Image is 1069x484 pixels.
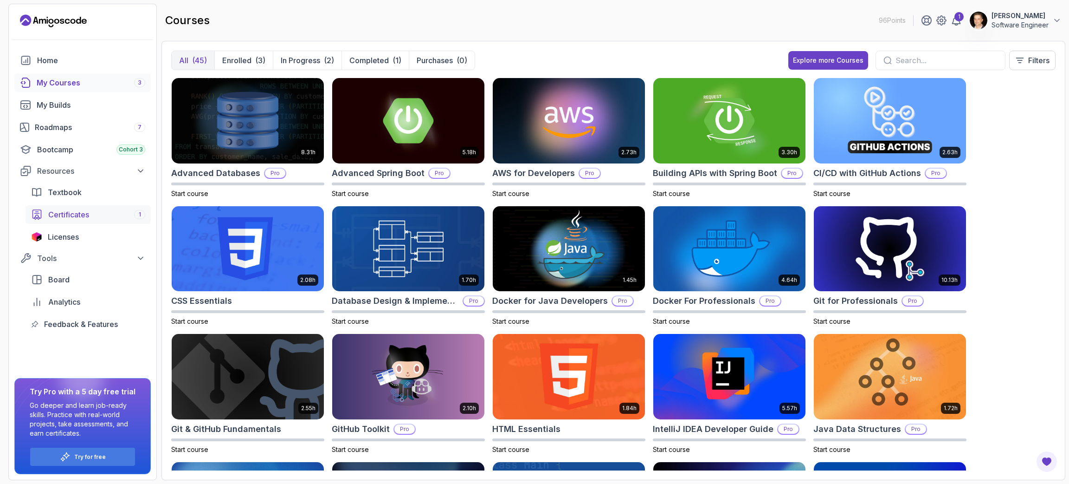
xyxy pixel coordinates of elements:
img: Git for Professionals card [814,206,966,292]
span: Start course [492,445,529,453]
button: Completed(1) [341,51,409,70]
button: Resources [14,163,151,179]
span: Start course [171,190,208,197]
div: (1) [393,55,401,66]
span: Analytics [48,296,80,307]
h2: CI/CD with GitHub Actions [813,167,921,180]
p: 5.57h [782,405,797,412]
p: 2.73h [621,149,637,156]
img: IntelliJ IDEA Developer Guide card [653,334,805,419]
p: Completed [349,55,389,66]
h2: Java Data Structures [813,423,901,436]
p: Pro [902,296,923,306]
h2: Docker For Professionals [653,294,755,307]
p: Pro [580,169,600,178]
span: Textbook [48,187,82,198]
span: Start course [653,190,690,197]
button: All(45) [172,51,214,70]
h2: courses [165,13,210,28]
img: HTML Essentials card [493,334,645,419]
p: Pro [394,425,415,434]
a: 1 [951,15,962,26]
img: CSS Essentials card [172,206,324,292]
img: Java Data Structures card [814,334,966,419]
p: 8.31h [301,149,316,156]
button: In Progress(2) [273,51,341,70]
p: Pro [464,296,484,306]
span: Licenses [48,231,79,242]
div: Roadmaps [35,122,145,133]
a: Try for free [74,453,106,461]
p: 4.64h [781,276,797,284]
span: Cohort 3 [119,146,143,153]
a: courses [14,73,151,92]
a: builds [14,96,151,114]
p: Enrolled [222,55,251,66]
div: My Courses [37,77,145,88]
a: analytics [26,293,151,311]
p: 96 Points [879,16,906,25]
span: Board [48,274,70,285]
p: 1.70h [462,276,476,284]
div: 1 [954,12,964,21]
span: Start course [813,190,850,197]
p: In Progress [281,55,320,66]
a: licenses [26,228,151,246]
span: Start course [171,317,208,325]
div: (3) [255,55,265,66]
span: Start course [813,317,850,325]
span: Start course [492,317,529,325]
div: (45) [192,55,207,66]
p: 3.30h [781,149,797,156]
img: jetbrains icon [31,232,42,242]
button: Filters [1009,51,1056,70]
h2: Advanced Spring Boot [332,167,425,180]
p: 5.18h [463,149,476,156]
span: Feedback & Features [44,319,118,330]
img: Database Design & Implementation card [332,206,484,292]
a: certificates [26,205,151,224]
p: 10.13h [941,276,958,284]
h2: IntelliJ IDEA Developer Guide [653,423,773,436]
p: Purchases [417,55,453,66]
div: Resources [37,165,145,177]
a: textbook [26,183,151,202]
p: Software Engineer [992,20,1049,30]
img: user profile image [970,12,987,29]
a: Landing page [20,13,87,28]
p: Pro [906,425,926,434]
h2: Git & GitHub Fundamentals [171,423,281,436]
img: Advanced Spring Boot card [332,78,484,164]
p: Filters [1028,55,1050,66]
p: Pro [926,169,946,178]
span: Certificates [48,209,89,220]
div: My Builds [37,99,145,111]
div: Home [37,55,145,66]
h2: Docker for Java Developers [492,294,608,307]
div: Bootcamp [37,144,145,155]
div: (0) [457,55,467,66]
input: Search... [895,55,998,66]
span: Start course [813,445,850,453]
p: 1.45h [623,276,637,284]
a: bootcamp [14,140,151,159]
span: 7 [138,124,142,131]
a: home [14,51,151,70]
img: Advanced Databases card [172,78,324,164]
a: roadmaps [14,118,151,137]
p: Pro [778,425,799,434]
h2: HTML Essentials [492,423,560,436]
span: Start course [171,445,208,453]
span: Start course [332,190,369,197]
img: Docker For Professionals card [653,206,805,292]
h2: Advanced Databases [171,167,260,180]
p: 1.72h [944,405,958,412]
h2: Building APIs with Spring Boot [653,167,777,180]
button: Explore more Courses [788,51,868,70]
span: 3 [138,79,142,86]
span: Start course [332,317,369,325]
a: board [26,270,151,289]
p: 2.63h [942,149,958,156]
